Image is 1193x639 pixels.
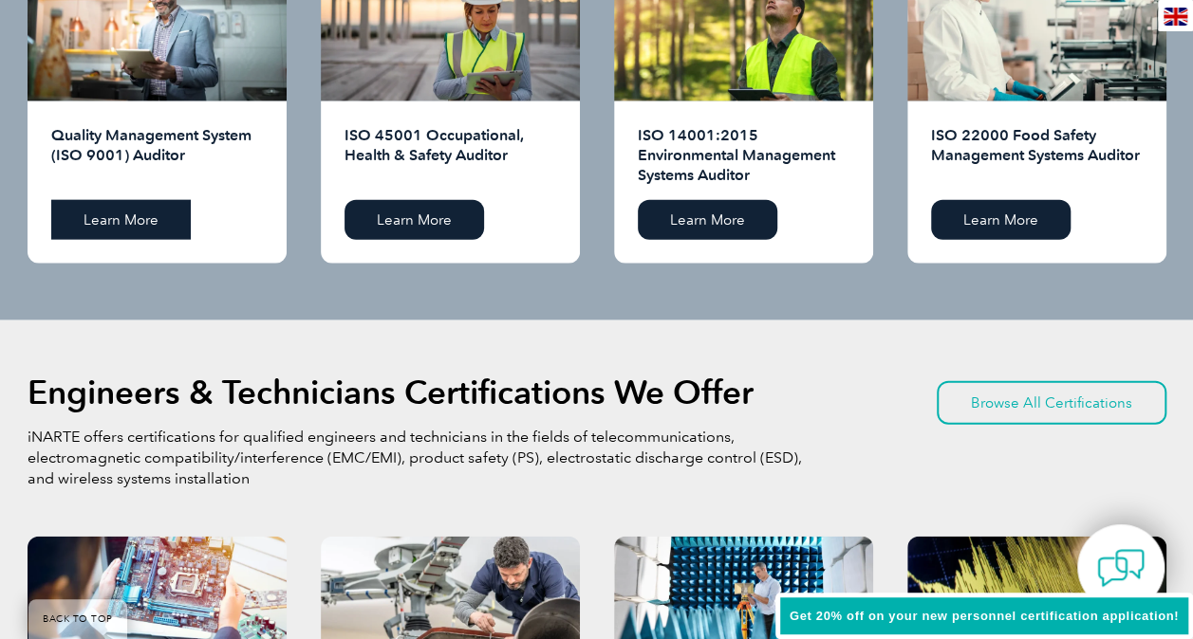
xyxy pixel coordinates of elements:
[28,599,127,639] a: BACK TO TOP
[937,381,1166,425] a: Browse All Certifications
[1164,8,1187,26] img: en
[1097,544,1145,592] img: contact-chat.png
[638,125,849,186] h2: ISO 14001:2015 Environmental Management Systems Auditor
[51,200,191,240] a: Learn More
[345,125,556,186] h2: ISO 45001 Occupational, Health & Safety Auditor
[931,125,1143,186] h2: ISO 22000 Food Safety Management Systems Auditor
[931,200,1071,240] a: Learn More
[638,200,777,240] a: Learn More
[28,427,806,489] p: iNARTE offers certifications for qualified engineers and technicians in the fields of telecommuni...
[790,609,1179,623] span: Get 20% off on your new personnel certification application!
[345,200,484,240] a: Learn More
[51,125,263,186] h2: Quality Management System (ISO 9001) Auditor
[28,377,754,408] h2: Engineers & Technicians Certifications We Offer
